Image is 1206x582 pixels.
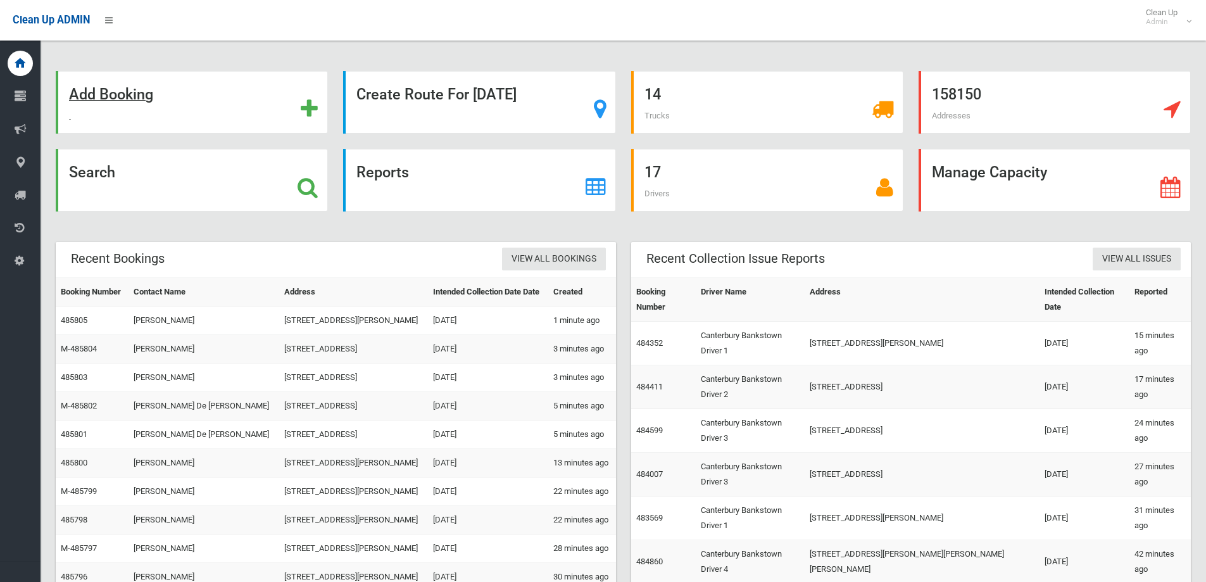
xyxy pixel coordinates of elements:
a: 485800 [61,458,87,467]
td: [STREET_ADDRESS] [805,453,1040,497]
td: 3 minutes ago [548,364,616,392]
td: [PERSON_NAME] [129,535,279,563]
td: [DATE] [428,478,548,506]
td: [DATE] [428,364,548,392]
a: 485798 [61,515,87,524]
td: [DATE] [428,421,548,449]
span: Addresses [932,111,970,120]
a: M-485802 [61,401,97,410]
td: [STREET_ADDRESS] [279,421,428,449]
a: 14 Trucks [631,71,903,134]
th: Intended Collection Date [1040,278,1129,322]
a: 484411 [636,382,663,391]
th: Driver Name [696,278,805,322]
a: 484007 [636,469,663,479]
a: Create Route For [DATE] [343,71,615,134]
td: [DATE] [428,449,548,478]
td: [STREET_ADDRESS] [279,392,428,421]
td: [STREET_ADDRESS][PERSON_NAME] [279,449,428,478]
td: [PERSON_NAME] De [PERSON_NAME] [129,421,279,449]
a: M-485799 [61,486,97,496]
td: [DATE] [1040,322,1129,365]
strong: Manage Capacity [932,163,1047,181]
a: 17 Drivers [631,149,903,212]
td: Canterbury Bankstown Driver 3 [696,409,805,453]
td: [STREET_ADDRESS] [805,365,1040,409]
strong: 14 [644,85,661,103]
td: [STREET_ADDRESS] [805,409,1040,453]
td: 5 minutes ago [548,421,616,449]
a: 484599 [636,426,663,435]
td: [DATE] [1040,453,1129,497]
a: M-485804 [61,344,97,353]
header: Recent Bookings [56,246,180,271]
th: Booking Number [631,278,696,322]
td: [DATE] [428,506,548,535]
td: 22 minutes ago [548,478,616,506]
td: 28 minutes ago [548,535,616,563]
td: [DATE] [428,307,548,335]
a: 158150 Addresses [919,71,1191,134]
a: 485805 [61,315,87,325]
td: [STREET_ADDRESS][PERSON_NAME] [279,478,428,506]
a: Reports [343,149,615,212]
td: 31 minutes ago [1129,497,1191,540]
td: 27 minutes ago [1129,453,1191,497]
td: 13 minutes ago [548,449,616,478]
td: Canterbury Bankstown Driver 1 [696,497,805,540]
strong: 17 [644,163,661,181]
a: 483569 [636,513,663,522]
th: Reported [1129,278,1191,322]
header: Recent Collection Issue Reports [631,246,840,271]
a: M-485797 [61,543,97,553]
span: Clean Up ADMIN [13,14,90,26]
th: Created [548,278,616,307]
td: 22 minutes ago [548,506,616,535]
td: [STREET_ADDRESS][PERSON_NAME] [279,535,428,563]
th: Booking Number [56,278,129,307]
a: 484860 [636,557,663,566]
td: [PERSON_NAME] [129,478,279,506]
td: [STREET_ADDRESS][PERSON_NAME] [279,307,428,335]
td: [PERSON_NAME] [129,506,279,535]
a: 485801 [61,429,87,439]
td: [DATE] [1040,409,1129,453]
td: [DATE] [428,392,548,421]
a: 485796 [61,572,87,581]
td: 17 minutes ago [1129,365,1191,409]
strong: Add Booking [69,85,153,103]
a: View All Bookings [502,248,606,271]
span: Drivers [644,189,670,198]
strong: Reports [356,163,409,181]
td: [STREET_ADDRESS] [279,335,428,364]
strong: 158150 [932,85,981,103]
td: 15 minutes ago [1129,322,1191,365]
span: Clean Up [1140,8,1190,27]
a: 484352 [636,338,663,348]
td: 5 minutes ago [548,392,616,421]
td: [PERSON_NAME] [129,335,279,364]
td: [DATE] [1040,497,1129,540]
td: [STREET_ADDRESS][PERSON_NAME] [805,497,1040,540]
th: Intended Collection Date Date [428,278,548,307]
td: [PERSON_NAME] [129,449,279,478]
td: 24 minutes ago [1129,409,1191,453]
td: [PERSON_NAME] De [PERSON_NAME] [129,392,279,421]
td: 3 minutes ago [548,335,616,364]
td: [STREET_ADDRESS][PERSON_NAME] [805,322,1040,365]
th: Contact Name [129,278,279,307]
span: Trucks [644,111,670,120]
td: [DATE] [428,535,548,563]
strong: Search [69,163,115,181]
td: [STREET_ADDRESS] [279,364,428,392]
td: [STREET_ADDRESS][PERSON_NAME] [279,506,428,535]
strong: Create Route For [DATE] [356,85,517,103]
a: Add Booking [56,71,328,134]
small: Admin [1146,17,1178,27]
td: 1 minute ago [548,307,616,335]
td: Canterbury Bankstown Driver 2 [696,365,805,409]
td: [DATE] [428,335,548,364]
a: Search [56,149,328,212]
th: Address [279,278,428,307]
td: Canterbury Bankstown Driver 1 [696,322,805,365]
